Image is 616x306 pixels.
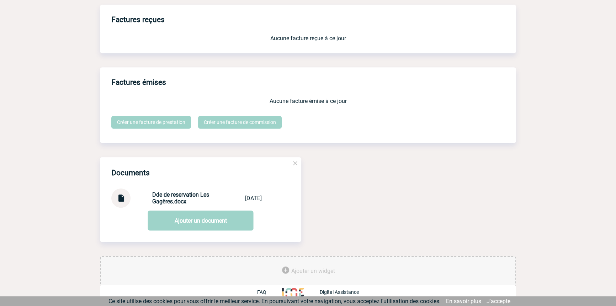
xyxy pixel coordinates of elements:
[111,35,505,42] p: Aucune facture reçue à ce jour
[108,298,441,305] span: Ce site utilise des cookies pour vous offrir le meilleur service. En poursuivant votre navigation...
[320,289,359,295] p: Digital Assistance
[282,288,304,296] img: http://www.idealmeetingsevents.fr/
[487,298,510,305] a: J'accepte
[152,191,209,205] strong: Dde de reservation Les Gagères.docx
[257,289,282,295] a: FAQ
[111,98,505,104] p: Aucune facture émise à ce jour
[292,160,298,166] img: close.png
[148,211,254,230] a: Ajouter un document
[245,195,262,202] div: [DATE]
[111,73,516,92] h3: Factures émises
[446,298,481,305] a: En savoir plus
[111,168,150,177] h4: Documents
[257,289,266,295] p: FAQ
[198,116,282,129] a: Créer une facture de commission
[291,268,335,274] span: Ajouter un widget
[111,116,191,129] a: Créer une facture de prestation
[111,10,516,29] h3: Factures reçues
[100,256,516,286] div: Ajouter des outils d'aide à la gestion de votre événement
